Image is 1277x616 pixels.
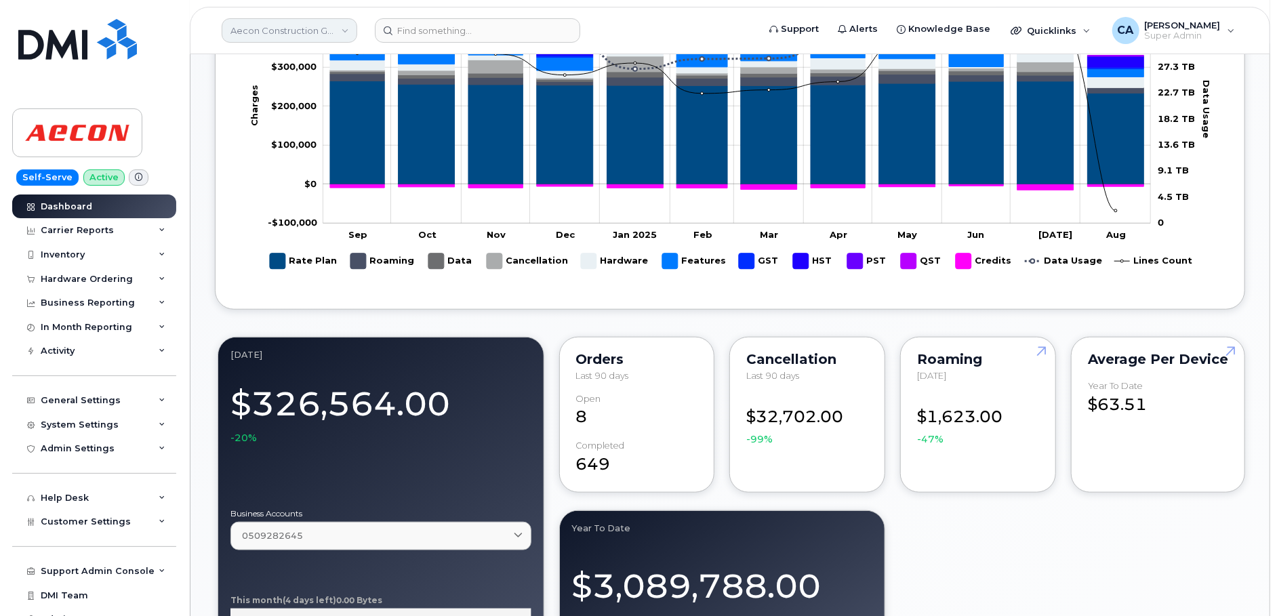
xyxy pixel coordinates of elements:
[330,28,1144,69] g: GST
[1038,229,1072,240] tspan: [DATE]
[1158,61,1195,72] tspan: 27.3 TB
[739,248,779,274] g: GST
[576,354,698,365] div: Orders
[330,81,1144,185] g: Rate Plan
[230,510,531,518] label: Business Accounts
[271,61,317,72] g: $0
[847,248,887,274] g: PST
[350,248,415,274] g: Roaming
[222,18,357,43] a: Aecon Construction Group Inc
[230,522,531,550] a: 0509282645
[271,100,317,111] g: $0
[917,394,1039,446] div: $1,623.00
[1158,191,1189,202] tspan: 4.5 TB
[268,217,317,228] tspan: -$100,000
[375,18,580,43] input: Find something...
[283,595,336,605] tspan: (4 days left)
[1145,30,1221,41] span: Super Admin
[348,229,367,240] tspan: Sep
[487,248,568,274] g: Cancellation
[828,16,887,43] a: Alerts
[330,52,1144,88] g: Hardware
[887,16,1000,43] a: Knowledge Base
[330,184,1144,190] g: Credits
[956,248,1011,274] g: Credits
[849,22,878,36] span: Alerts
[270,248,1192,274] g: Legend
[760,16,828,43] a: Support
[917,370,946,381] span: [DATE]
[917,432,944,446] span: -47%
[304,178,317,189] tspan: $0
[330,30,1144,77] g: Features
[746,394,868,446] div: $32,702.00
[781,22,819,36] span: Support
[1158,113,1195,124] tspan: 18.2 TB
[1118,22,1134,39] span: CA
[746,370,799,381] span: Last 90 days
[330,74,1144,94] g: Roaming
[336,595,382,605] tspan: 0.00 Bytes
[1202,80,1213,138] tspan: Data Usage
[613,229,657,240] tspan: Jan 2025
[428,248,473,274] g: Data
[1158,87,1195,98] tspan: 22.7 TB
[330,14,1144,67] g: HST
[576,440,698,476] div: 649
[917,354,1039,365] div: Roaming
[576,370,629,381] span: Last 90 days
[662,248,726,274] g: Features
[693,229,712,240] tspan: Feb
[1158,139,1195,150] tspan: 13.6 TB
[271,139,317,150] g: $0
[746,432,773,446] span: -99%
[418,229,437,240] tspan: Oct
[1001,17,1100,44] div: Quicklinks
[330,12,1144,56] g: QST
[1145,20,1221,30] span: [PERSON_NAME]
[1025,248,1102,274] g: Data Usage
[230,595,283,605] tspan: This month
[270,248,337,274] g: Rate Plan
[829,229,847,240] tspan: Apr
[230,350,531,361] div: August 2025
[1088,381,1143,391] div: Year to Date
[1088,354,1228,365] div: Average per Device
[271,139,317,150] tspan: $100,000
[576,440,625,451] div: completed
[271,61,317,72] tspan: $300,000
[760,229,778,240] tspan: Mar
[249,85,260,126] tspan: Charges
[556,229,575,240] tspan: Dec
[487,229,506,240] tspan: Nov
[1088,381,1228,416] div: $63.51
[1158,165,1189,176] tspan: 9.1 TB
[1027,25,1076,36] span: Quicklinks
[572,550,873,609] div: $3,089,788.00
[581,248,649,274] g: Hardware
[968,229,985,240] tspan: Jun
[901,248,942,274] g: QST
[1103,17,1244,44] div: Carl Ausdenmoore
[242,529,303,542] span: 0509282645
[330,56,1144,87] g: Cancellation
[1158,217,1164,228] tspan: 0
[268,217,317,228] g: $0
[271,100,317,111] tspan: $200,000
[572,523,873,534] div: Year to Date
[793,248,834,274] g: HST
[330,13,1144,57] g: PST
[230,377,531,445] div: $326,564.00
[897,229,917,240] tspan: May
[230,431,257,445] span: -20%
[576,394,601,404] div: Open
[746,354,868,365] div: Cancellation
[1106,229,1126,240] tspan: Aug
[908,22,990,36] span: Knowledge Base
[1114,248,1192,274] g: Lines Count
[576,394,698,429] div: 8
